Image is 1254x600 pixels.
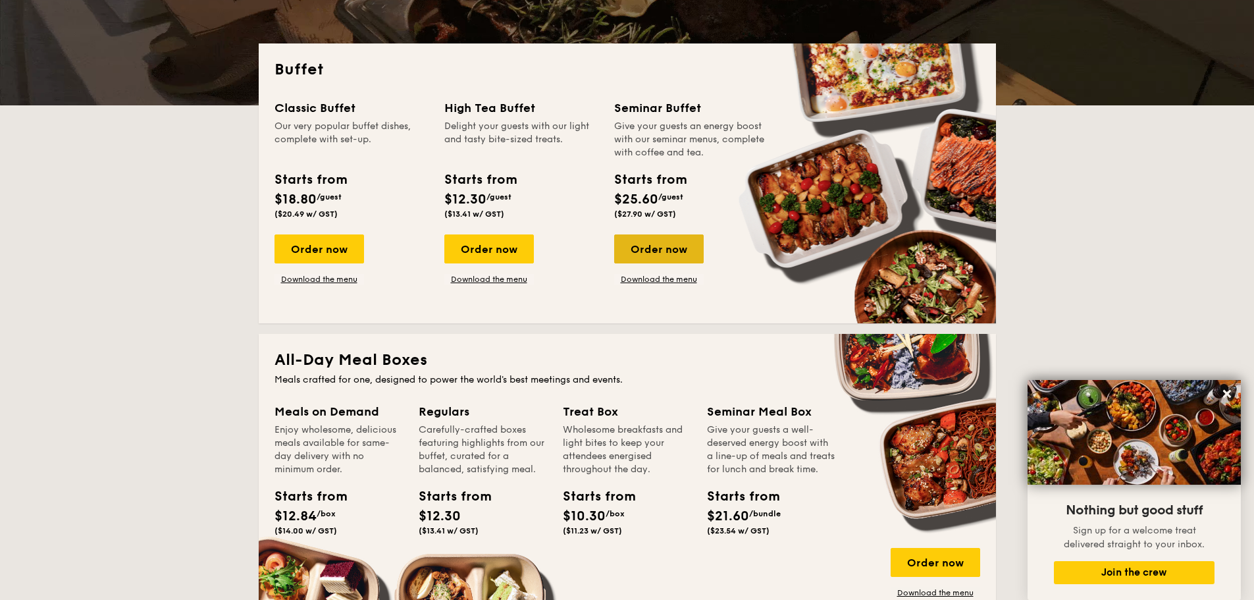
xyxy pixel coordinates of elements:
div: Give your guests a well-deserved energy boost with a line-up of meals and treats for lunch and br... [707,423,835,476]
div: Seminar Buffet [614,99,768,117]
div: Starts from [614,170,686,190]
a: Download the menu [444,274,534,285]
div: Classic Buffet [274,99,429,117]
button: Close [1216,383,1238,404]
span: ($20.49 w/ GST) [274,209,338,219]
span: $12.30 [419,508,461,524]
div: Wholesome breakfasts and light bites to keep your attendees energised throughout the day. [563,423,691,476]
span: $12.30 [444,192,486,207]
span: ($27.90 w/ GST) [614,209,676,219]
h2: Buffet [274,59,980,80]
a: Download the menu [891,587,980,598]
span: /guest [658,192,683,202]
div: High Tea Buffet [444,99,598,117]
div: Meals on Demand [274,402,403,421]
span: ($23.54 w/ GST) [707,526,770,535]
span: /box [317,509,336,518]
div: Our very popular buffet dishes, complete with set-up. [274,120,429,159]
span: ($14.00 w/ GST) [274,526,337,535]
div: Starts from [444,170,516,190]
div: Give your guests an energy boost with our seminar menus, complete with coffee and tea. [614,120,768,159]
span: $10.30 [563,508,606,524]
div: Starts from [419,487,478,506]
span: $21.60 [707,508,749,524]
div: Order now [274,234,364,263]
div: Starts from [707,487,766,506]
div: Order now [614,234,704,263]
span: ($13.41 w/ GST) [419,526,479,535]
div: Starts from [274,487,334,506]
div: Starts from [274,170,346,190]
div: Starts from [563,487,622,506]
div: Delight your guests with our light and tasty bite-sized treats. [444,120,598,159]
span: /guest [317,192,342,202]
div: Carefully-crafted boxes featuring highlights from our buffet, curated for a balanced, satisfying ... [419,423,547,476]
span: ($13.41 w/ GST) [444,209,504,219]
span: $12.84 [274,508,317,524]
span: $25.60 [614,192,658,207]
div: Regulars [419,402,547,421]
span: Nothing but good stuff [1066,503,1203,518]
span: Sign up for a welcome treat delivered straight to your inbox. [1064,525,1205,550]
button: Join the crew [1054,561,1215,584]
div: Seminar Meal Box [707,402,835,421]
span: /bundle [749,509,781,518]
a: Download the menu [614,274,704,285]
span: /box [606,509,625,518]
span: /guest [486,192,511,202]
h2: All-Day Meal Boxes [274,350,980,371]
div: Treat Box [563,402,691,421]
div: Meals crafted for one, designed to power the world's best meetings and events. [274,373,980,387]
div: Enjoy wholesome, delicious meals available for same-day delivery with no minimum order. [274,423,403,476]
a: Download the menu [274,274,364,285]
img: DSC07876-Edit02-Large.jpeg [1028,380,1241,485]
div: Order now [444,234,534,263]
span: ($11.23 w/ GST) [563,526,622,535]
span: $18.80 [274,192,317,207]
div: Order now [891,548,980,577]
